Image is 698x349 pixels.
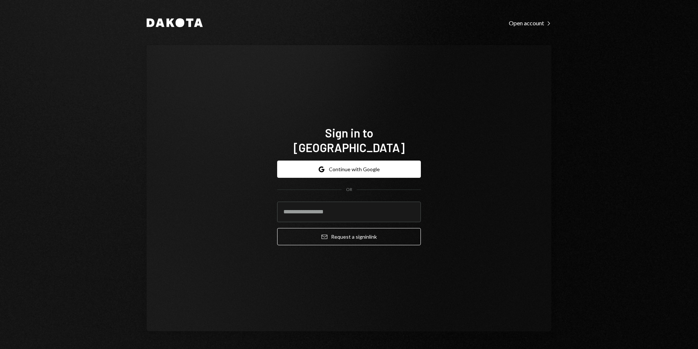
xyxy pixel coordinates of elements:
[277,125,421,155] h1: Sign in to [GEOGRAPHIC_DATA]
[277,228,421,245] button: Request a signinlink
[346,187,352,193] div: OR
[509,19,551,27] a: Open account
[277,161,421,178] button: Continue with Google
